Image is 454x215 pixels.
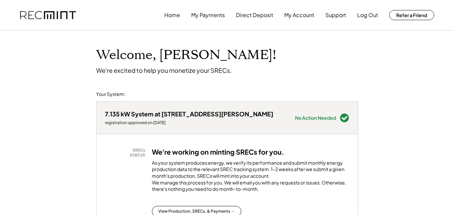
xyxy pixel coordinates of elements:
button: Refer a Friend [389,10,434,20]
button: My Payments [191,8,225,22]
div: registration approved on [DATE] [105,120,273,125]
img: recmint-logotype%403x.png [20,11,76,19]
button: Support [325,8,346,22]
h3: We're working on minting SRECs for you. [152,148,284,156]
button: Direct Deposit [236,8,273,22]
button: My Account [284,8,314,22]
div: Your System: [96,91,125,98]
div: We're excited to help you monetize your SRECs. [96,66,232,74]
div: 7.135 kW System at [STREET_ADDRESS][PERSON_NAME] [105,110,273,118]
div: No Action Needed [295,115,336,120]
div: SRECs STATUS [108,148,145,158]
h1: Welcome, [PERSON_NAME]! [96,47,276,63]
button: Log Out [357,8,378,22]
button: Home [164,8,180,22]
div: As your system produces energy, we verify its performance and submit monthly energy production da... [152,160,349,196]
